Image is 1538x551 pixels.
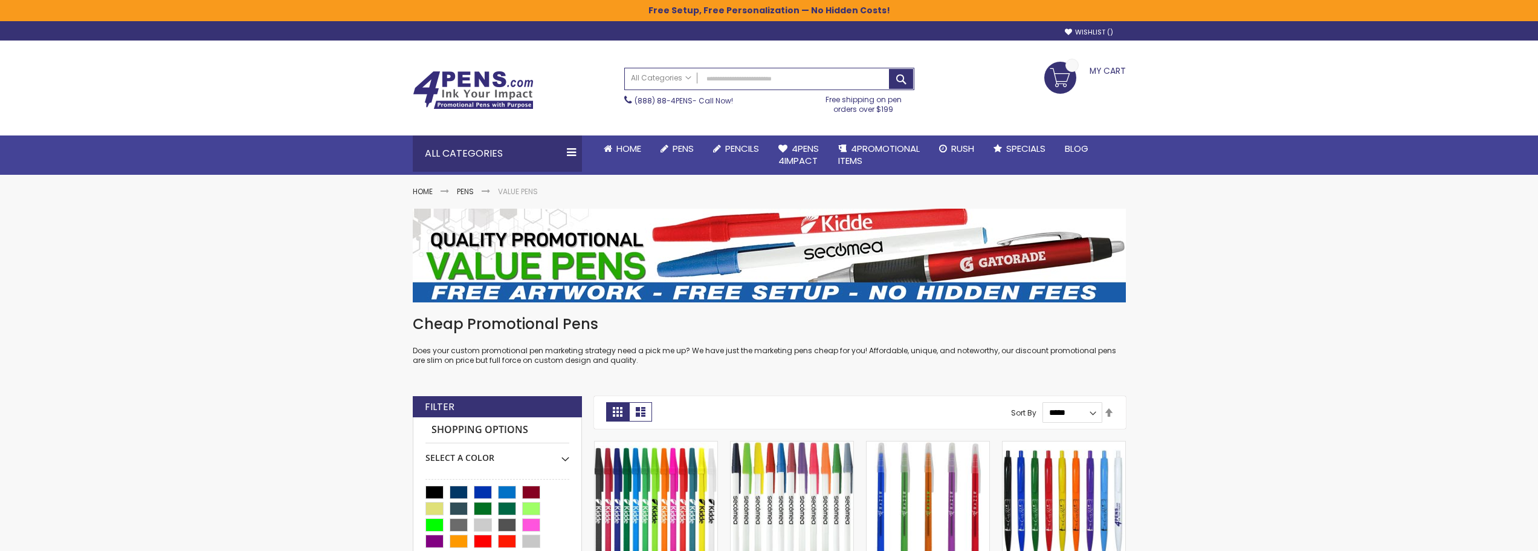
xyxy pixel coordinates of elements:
[929,135,984,162] a: Rush
[595,441,717,451] a: Belfast B Value Stick Pen
[829,135,929,175] a: 4PROMOTIONALITEMS
[703,135,769,162] a: Pencils
[498,186,538,197] strong: Value Pens
[1065,142,1088,155] span: Blog
[673,142,694,155] span: Pens
[867,441,989,451] a: Belfast Translucent Value Stick Pen
[413,71,534,109] img: 4Pens Custom Pens and Promotional Products
[457,186,474,197] a: Pens
[813,90,914,114] div: Free shipping on pen orders over $199
[425,443,569,464] div: Select A Color
[778,142,819,167] span: 4Pens 4impact
[594,135,651,162] a: Home
[425,417,569,443] strong: Shopping Options
[413,186,433,197] a: Home
[769,135,829,175] a: 4Pens4impact
[413,209,1126,302] img: Value Pens
[635,96,693,106] a: (888) 88-4PENS
[425,400,454,414] strong: Filter
[725,142,759,155] span: Pencils
[1003,441,1125,451] a: Custom Cambria Plastic Retractable Ballpoint Pen - Monochromatic Body Color
[951,142,974,155] span: Rush
[413,315,1126,334] h1: Cheap Promotional Pens
[635,96,733,106] span: - Call Now!
[984,135,1055,162] a: Specials
[631,73,691,83] span: All Categories
[1006,142,1045,155] span: Specials
[1011,407,1036,417] label: Sort By
[625,68,697,88] a: All Categories
[606,402,629,422] strong: Grid
[731,441,853,451] a: Belfast Value Stick Pen
[616,142,641,155] span: Home
[413,315,1126,366] div: Does your custom promotional pen marketing strategy need a pick me up? We have just the marketing...
[1065,28,1113,37] a: Wishlist
[413,135,582,172] div: All Categories
[651,135,703,162] a: Pens
[838,142,920,167] span: 4PROMOTIONAL ITEMS
[1055,135,1098,162] a: Blog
